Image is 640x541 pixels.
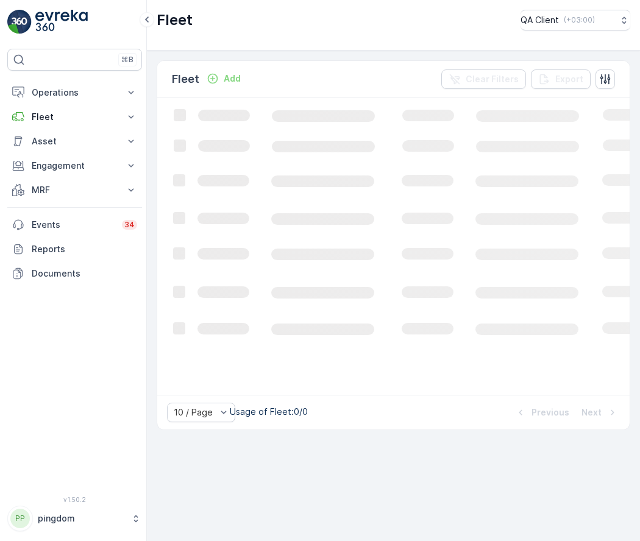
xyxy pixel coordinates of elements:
span: v 1.50.2 [7,496,142,503]
div: PP [10,509,30,528]
p: Export [555,73,583,85]
img: logo_light-DOdMpM7g.png [35,10,88,34]
button: Next [580,405,620,420]
p: Asset [32,135,118,147]
a: Documents [7,261,142,286]
p: Previous [532,406,569,419]
img: logo [7,10,32,34]
button: PPpingdom [7,506,142,531]
button: Export [531,69,591,89]
button: QA Client(+03:00) [521,10,630,30]
button: Asset [7,129,142,154]
button: MRF [7,178,142,202]
button: Clear Filters [441,69,526,89]
p: ( +03:00 ) [564,15,595,25]
p: QA Client [521,14,559,26]
p: Fleet [172,71,199,88]
p: Reports [32,243,137,255]
p: Engagement [32,160,118,172]
p: Next [581,406,602,419]
a: Reports [7,237,142,261]
p: Usage of Fleet : 0/0 [230,406,308,418]
button: Previous [513,405,571,420]
a: Events34 [7,213,142,237]
p: MRF [32,184,118,196]
p: Events [32,219,115,231]
button: Operations [7,80,142,105]
p: Clear Filters [466,73,519,85]
button: Add [202,71,246,86]
p: 34 [124,220,135,230]
button: Engagement [7,154,142,178]
p: ⌘B [121,55,133,65]
p: pingdom [38,512,125,525]
p: Fleet [157,10,193,30]
p: Operations [32,87,118,99]
p: Fleet [32,111,118,123]
p: Add [224,72,241,85]
button: Fleet [7,105,142,129]
p: Documents [32,267,137,280]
